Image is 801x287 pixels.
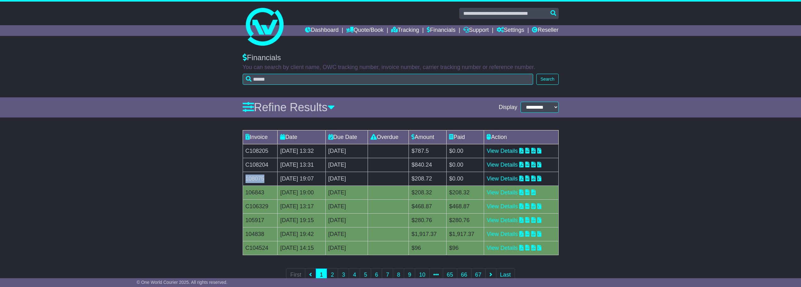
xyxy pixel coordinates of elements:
[446,241,484,255] td: $96
[325,186,368,199] td: [DATE]
[278,241,325,255] td: [DATE] 14:15
[278,144,325,158] td: [DATE] 13:32
[243,158,278,172] td: C108204
[409,241,446,255] td: $96
[487,189,518,196] a: View Details
[443,268,457,281] a: 65
[471,268,486,281] a: 67
[409,227,446,241] td: $1,917.37
[278,130,325,144] td: Date
[457,268,471,281] a: 66
[243,241,278,255] td: C104524
[487,245,518,251] a: View Details
[409,213,446,227] td: $280.76
[487,231,518,237] a: View Details
[243,130,278,144] td: Invoice
[368,130,409,144] td: Overdue
[325,227,368,241] td: [DATE]
[409,130,446,144] td: Amount
[243,64,559,71] p: You can search by client name, OWC tracking number, invoice number, carrier tracking number or re...
[427,25,455,36] a: Financials
[243,199,278,213] td: C106329
[487,162,518,168] a: View Details
[532,25,558,36] a: Reseller
[278,186,325,199] td: [DATE] 19:00
[325,241,368,255] td: [DATE]
[446,144,484,158] td: $0.00
[484,130,558,144] td: Action
[325,130,368,144] td: Due Date
[278,172,325,186] td: [DATE] 19:07
[496,268,515,281] a: Last
[415,268,429,281] a: 10
[487,203,518,210] a: View Details
[409,158,446,172] td: $840.24
[243,186,278,199] td: 106843
[325,144,368,158] td: [DATE]
[409,186,446,199] td: $208.32
[446,158,484,172] td: $0.00
[243,144,278,158] td: C108205
[446,130,484,144] td: Paid
[316,268,327,281] a: 1
[497,25,524,36] a: Settings
[278,213,325,227] td: [DATE] 19:15
[360,268,371,281] a: 5
[536,74,558,85] button: Search
[382,268,393,281] a: 7
[243,213,278,227] td: 105917
[243,227,278,241] td: 104838
[137,280,228,285] span: © One World Courier 2025. All rights reserved.
[278,227,325,241] td: [DATE] 19:42
[278,158,325,172] td: [DATE] 13:31
[463,25,489,36] a: Support
[325,199,368,213] td: [DATE]
[487,148,518,154] a: View Details
[409,199,446,213] td: $468.87
[409,172,446,186] td: $208.72
[325,172,368,186] td: [DATE]
[393,268,404,281] a: 8
[338,268,349,281] a: 3
[349,268,360,281] a: 4
[371,268,382,281] a: 6
[346,25,383,36] a: Quote/Book
[325,158,368,172] td: [DATE]
[325,213,368,227] td: [DATE]
[487,175,518,182] a: View Details
[499,104,517,111] span: Display
[305,25,339,36] a: Dashboard
[446,186,484,199] td: $208.32
[243,101,335,114] a: Refine Results
[243,172,278,186] td: 108075
[487,217,518,223] a: View Details
[446,227,484,241] td: $1,917.37
[446,213,484,227] td: $280.76
[446,199,484,213] td: $468.87
[446,172,484,186] td: $0.00
[404,268,415,281] a: 9
[243,53,559,62] div: Financials
[278,199,325,213] td: [DATE] 13:17
[327,268,338,281] a: 2
[409,144,446,158] td: $787.5
[391,25,419,36] a: Tracking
